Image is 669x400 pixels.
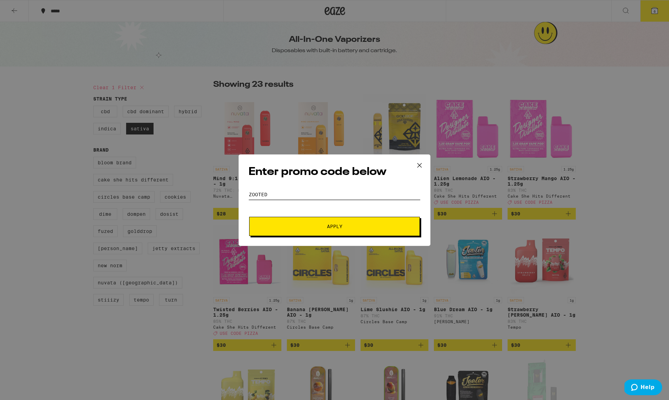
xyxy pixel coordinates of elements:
span: Apply [327,224,342,229]
iframe: Opens a widget where you can find more information [624,379,662,397]
button: Apply [249,217,420,236]
input: Promo code [248,189,421,200]
h2: Enter promo code below [248,164,421,180]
